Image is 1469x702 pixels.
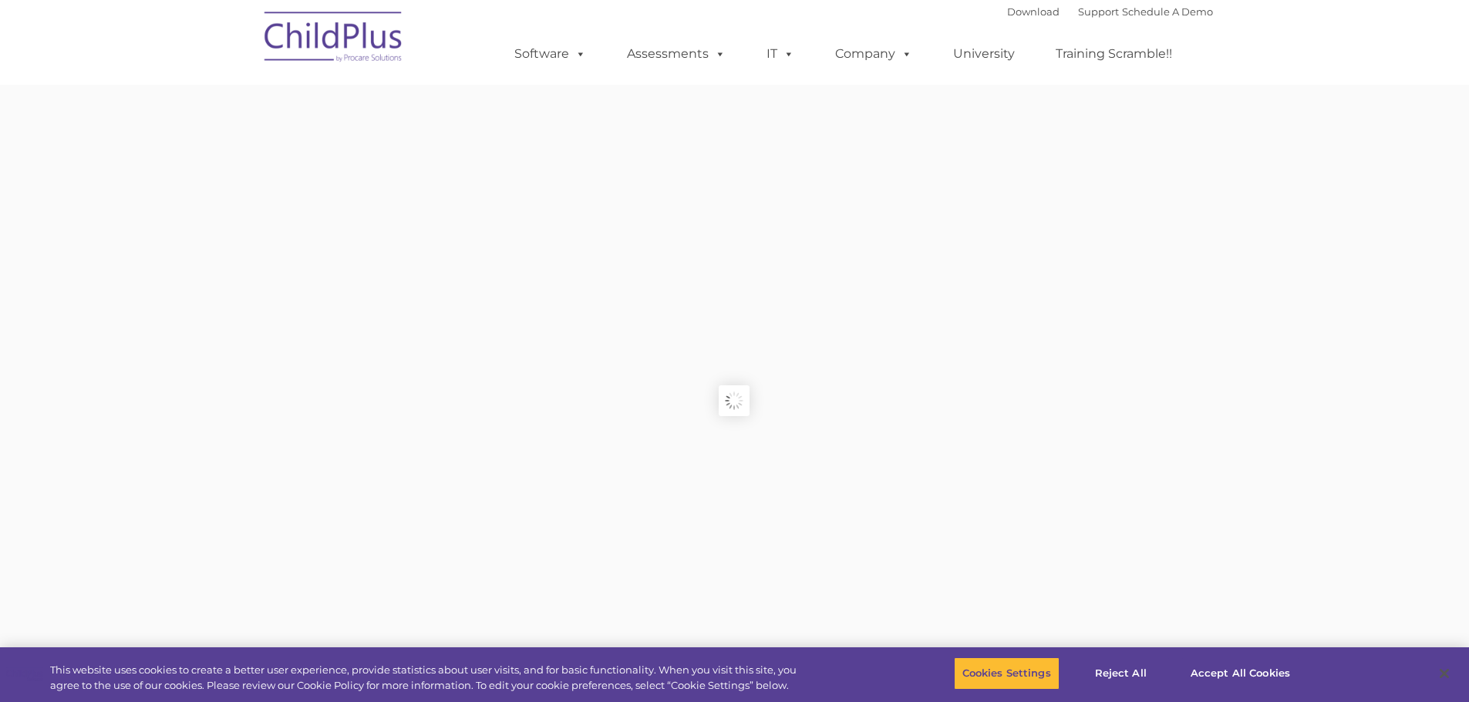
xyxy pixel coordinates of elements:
a: IT [751,39,810,69]
a: Company [820,39,928,69]
a: Software [499,39,601,69]
img: ChildPlus by Procare Solutions [257,1,411,78]
a: Assessments [612,39,741,69]
button: Reject All [1073,657,1169,690]
button: Close [1427,657,1461,690]
font: | [1007,5,1213,18]
button: Cookies Settings [954,657,1060,690]
a: Schedule A Demo [1122,5,1213,18]
a: Training Scramble!! [1040,39,1188,69]
a: Download [1007,5,1060,18]
button: Accept All Cookies [1182,657,1299,690]
a: University [938,39,1030,69]
div: This website uses cookies to create a better user experience, provide statistics about user visit... [50,663,808,693]
a: Support [1078,5,1119,18]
